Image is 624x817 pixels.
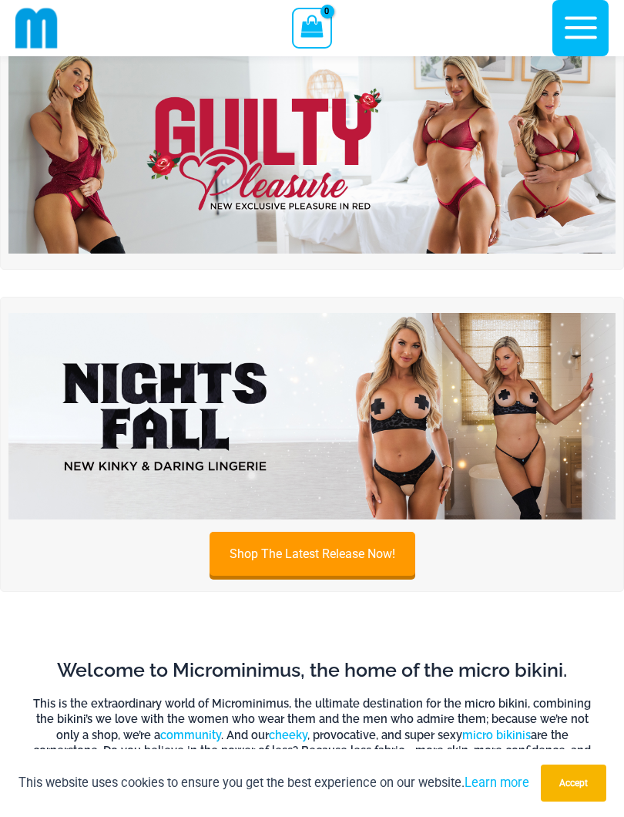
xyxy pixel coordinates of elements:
[27,696,597,775] h6: This is the extraordinary world of Microminimus, the ultimate destination for the micro bikini, c...
[292,8,331,48] a: View Shopping Cart, empty
[462,728,531,741] a: micro bikinis
[27,657,597,683] h2: Welcome to Microminimus, the home of the micro bikini.
[541,765,606,802] button: Accept
[210,532,415,576] a: Shop The Latest Release Now!
[465,775,529,790] a: Learn more
[269,728,307,741] a: cheeky
[8,313,616,519] img: Night's Fall Silver Leopard Pack
[160,728,221,741] a: community
[18,772,529,793] p: This website uses cookies to ensure you get the best experience on our website.
[8,47,616,254] img: Guilty Pleasures Red Lingerie
[15,7,58,49] img: cropped mm emblem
